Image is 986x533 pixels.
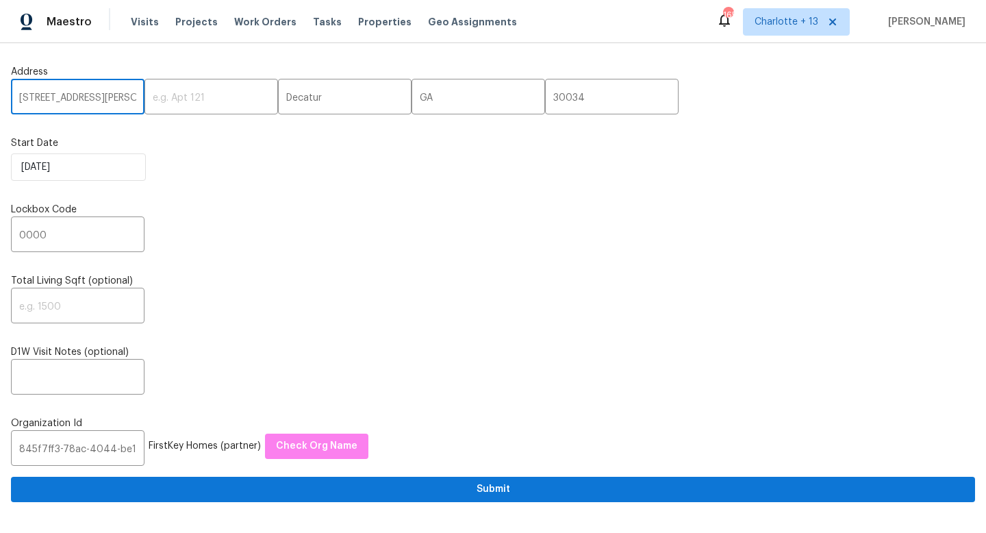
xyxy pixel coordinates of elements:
label: Address [11,65,975,79]
label: Total Living Sqft (optional) [11,274,975,288]
span: Charlotte + 13 [755,15,818,29]
span: Properties [358,15,412,29]
input: e.g. 30066 [545,82,679,114]
span: Visits [131,15,159,29]
input: e.g. GA [412,82,545,114]
label: Start Date [11,136,975,150]
span: FirstKey Homes (partner) [149,441,261,451]
input: e.g. 123 Main St [11,82,144,114]
span: Projects [175,15,218,29]
div: 165 [723,8,733,22]
span: Work Orders [234,15,296,29]
input: e.g. Apt 121 [144,82,278,114]
label: Organization Id [11,417,975,430]
span: Maestro [47,15,92,29]
button: Submit [11,477,975,502]
label: Lockbox Code [11,203,975,216]
input: e.g. 83a26f94-c10f-4090-9774-6139d7b9c16c [11,434,144,466]
span: Geo Assignments [428,15,517,29]
input: e.g. 1500 [11,291,144,323]
label: D1W Visit Notes (optional) [11,345,975,359]
input: e.g. 5341 [11,220,144,252]
span: Submit [22,481,964,498]
span: Check Org Name [276,438,357,455]
span: Tasks [313,17,342,27]
input: M/D/YYYY [11,153,146,181]
input: e.g. Atlanta [278,82,412,114]
span: [PERSON_NAME] [883,15,965,29]
button: Check Org Name [265,434,368,459]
